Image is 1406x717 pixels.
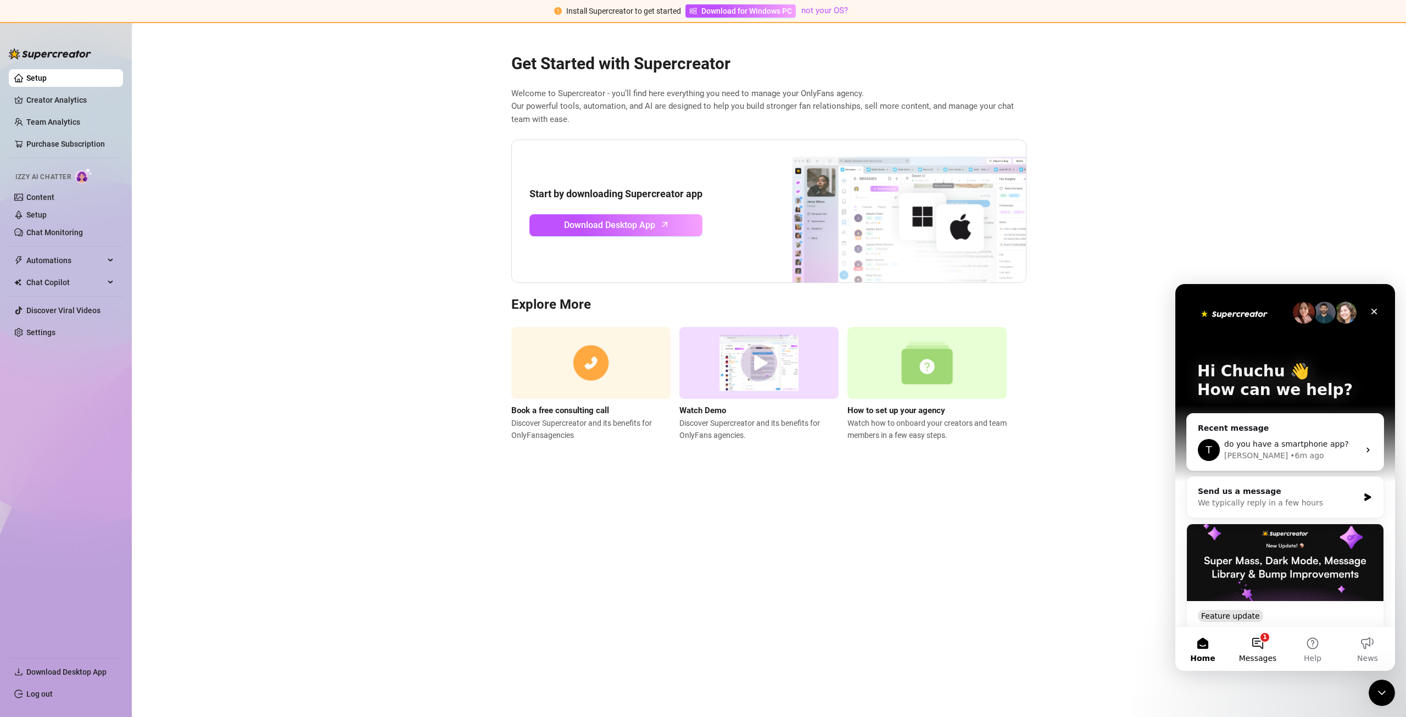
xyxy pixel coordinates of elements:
div: Feature update [23,326,88,338]
span: download [14,668,23,676]
a: Discover Viral Videos [26,306,101,315]
a: How to set up your agencyWatch how to onboard your creators and team members in a few easy steps. [847,327,1007,441]
span: Help [129,370,146,378]
a: Watch DemoDiscover Supercreator and its benefits for OnlyFans agencies. [679,327,839,441]
div: Close [189,18,209,37]
a: Download Desktop Apparrow-up [529,214,702,236]
img: Super Mass, Dark Mode, Message Library & Bump Improvements [12,240,208,317]
a: Setup [26,74,47,82]
span: Izzy AI Chatter [15,172,71,182]
span: Download for Windows PC [701,5,792,17]
a: Purchase Subscription [26,135,114,153]
a: Setup [26,210,47,219]
span: thunderbolt [14,256,23,265]
button: Messages [55,343,110,387]
img: supercreator demo [679,327,839,399]
strong: Start by downloading Supercreator app [529,188,702,199]
span: Home [15,370,40,378]
span: Chat Copilot [26,274,104,291]
span: Watch how to onboard your creators and team members in a few easy steps. [847,417,1007,441]
span: Install Supercreator to get started [566,7,681,15]
span: exclamation-circle [554,7,562,15]
a: Team Analytics [26,118,80,126]
img: logo-BBDzfeDw.svg [9,48,91,59]
span: Discover Supercreator and its benefits for OnlyFans agencies. [679,417,839,441]
div: Super Mass, Dark Mode, Message Library & Bump ImprovementsFeature update [11,240,209,391]
img: setup agency guide [847,327,1007,399]
a: Log out [26,690,53,698]
strong: How to set up your agency [847,405,945,415]
h2: Get Started with Supercreator [511,53,1026,74]
span: windows [689,7,697,15]
button: News [165,343,220,387]
span: Automations [26,252,104,269]
a: Settings [26,328,55,337]
span: Discover Supercreator and its benefits for OnlyFans agencies [511,417,671,441]
span: Messages [64,370,102,378]
span: Download Desktop App [26,668,107,676]
iframe: Intercom live chat [1175,284,1395,671]
span: arrow-up [659,218,671,231]
img: Chat Copilot [14,279,21,286]
strong: Book a free consulting call [511,405,609,415]
button: Help [110,343,165,387]
img: AI Chatter [75,168,92,184]
a: Book a free consulting callDiscover Supercreator and its benefits for OnlyFansagencies [511,327,671,441]
span: News [182,370,203,378]
a: Creator Analytics [26,91,114,109]
a: Chat Monitoring [26,228,83,237]
a: Content [26,193,54,202]
span: Download Desktop App [564,218,655,232]
h3: Explore More [511,296,1026,314]
img: consulting call [511,327,671,399]
img: download app [751,140,1026,283]
a: not your OS? [801,5,848,15]
span: Welcome to Supercreator - you’ll find here everything you need to manage your OnlyFans agency. Ou... [511,87,1026,126]
a: Download for Windows PC [685,4,796,18]
iframe: Intercom live chat [1369,680,1395,706]
strong: Watch Demo [679,405,726,415]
